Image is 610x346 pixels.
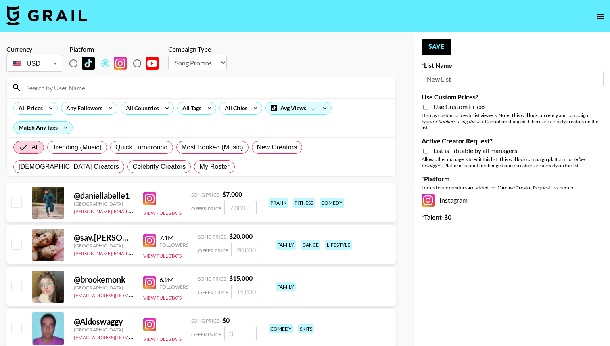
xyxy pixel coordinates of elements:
[143,318,156,331] img: Instagram
[422,213,604,221] label: Talent - $ 0
[121,102,161,114] div: All Countries
[325,240,352,250] div: lifestyle
[229,274,253,282] strong: $ 15,000
[159,234,188,242] div: 7.1M
[422,185,604,191] div: Locked once creators are added, or if "Active Creator Request" is checked.
[74,317,134,327] div: @ Aldoswaggy
[220,102,249,114] div: All Cities
[269,324,293,333] div: comedy
[143,234,156,247] img: Instagram
[231,284,263,299] input: 15,000
[143,192,156,205] img: Instagram
[199,162,229,172] span: My Roster
[257,143,297,152] span: New Creators
[422,137,604,145] label: Active Creator Request?
[422,93,604,101] label: Use Custom Prices?
[422,194,435,207] img: Instagram
[191,192,221,198] span: Song Price:
[115,143,168,152] span: Quick Turnaround
[74,285,134,291] div: [GEOGRAPHIC_DATA]
[74,249,193,256] a: [PERSON_NAME][EMAIL_ADDRESS][DOMAIN_NAME]
[191,206,223,212] span: Offer Price:
[61,102,104,114] div: Any Followers
[143,210,182,216] button: View Full Stats
[422,39,451,55] button: Save
[276,240,296,250] div: family
[301,240,320,250] div: dance
[74,327,134,333] div: [GEOGRAPHIC_DATA]
[74,201,134,207] div: [GEOGRAPHIC_DATA]
[14,122,72,134] div: Match Any Tags
[159,284,188,290] div: Followers
[422,112,604,130] div: Display custom prices to list viewers. Note: This will lock currency and campaign type . Cannot b...
[433,103,486,111] span: Use Custom Prices
[222,316,230,324] strong: $ 0
[422,156,604,168] div: Allow other managers to edit this list. This will lock campaign platform for . Platform cannot be...
[229,232,253,240] strong: $ 20,000
[74,275,134,285] div: @ brookemonk
[159,276,188,284] div: 6.9M
[143,276,156,289] img: Instagram
[6,6,87,25] img: Grail Talent
[69,45,165,53] div: Platform
[422,175,604,183] label: Platform
[293,198,315,208] div: fitness
[224,200,257,215] input: 7,000
[198,234,228,240] span: Song Price:
[114,57,127,70] img: Instagram
[276,282,296,291] div: family
[198,289,230,296] span: Offer Price:
[298,324,314,333] div: skits
[422,156,585,168] em: other managers
[31,143,39,152] span: All
[182,143,243,152] span: Most Booked (Music)
[14,102,44,114] div: All Prices
[159,242,188,248] div: Followers
[6,45,63,53] div: Currency
[433,147,517,155] span: List is Editable by all managers
[143,253,182,259] button: View Full Stats
[592,8,608,24] button: open drawer
[146,57,159,70] img: YouTube
[168,45,227,53] div: Campaign Type
[198,247,230,254] span: Offer Price:
[82,57,95,70] img: TikTok
[52,143,102,152] span: Trending (Music)
[431,118,483,124] em: for bookers using this list
[74,233,134,243] div: @ sav.[PERSON_NAME]
[320,198,344,208] div: comedy
[231,242,263,257] input: 20,000
[422,61,604,69] label: List Name
[21,81,391,94] input: Search by User Name
[133,162,186,172] span: Celebrity Creators
[143,336,182,342] button: View Full Stats
[74,191,134,201] div: @ daniellabelle1
[198,276,228,282] span: Song Price:
[178,102,203,114] div: All Tags
[224,326,257,341] input: 0
[422,194,604,207] div: Instagram
[74,291,155,298] a: [EMAIL_ADDRESS][DOMAIN_NAME]
[191,318,221,324] span: Song Price:
[8,57,61,71] div: USD
[74,207,193,214] a: [PERSON_NAME][EMAIL_ADDRESS][DOMAIN_NAME]
[191,331,223,338] span: Offer Price:
[74,243,134,249] div: [GEOGRAPHIC_DATA]
[74,333,155,340] a: [EMAIL_ADDRESS][DOMAIN_NAME]
[269,198,288,208] div: prank
[266,102,331,114] div: Avg Views
[143,295,182,301] button: View Full Stats
[222,190,242,198] strong: $ 7,000
[19,162,119,172] span: [DEMOGRAPHIC_DATA] Creators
